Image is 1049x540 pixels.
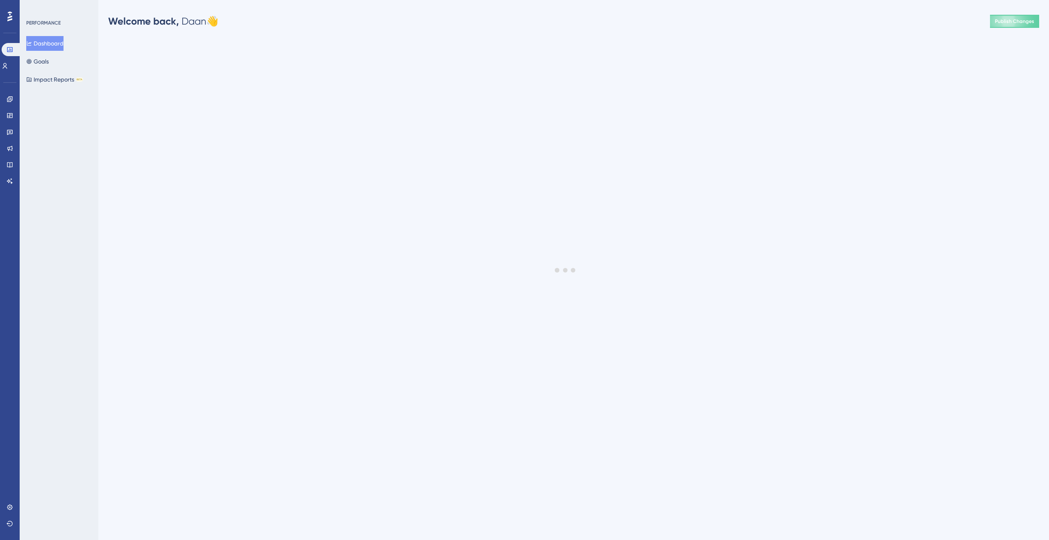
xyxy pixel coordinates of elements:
button: Impact ReportsBETA [26,72,83,87]
div: PERFORMANCE [26,20,61,26]
button: Goals [26,54,49,69]
span: Welcome back, [108,15,179,27]
button: Publish Changes [990,15,1039,28]
div: BETA [76,77,83,82]
span: Publish Changes [995,18,1034,25]
div: Daan 👋 [108,15,218,28]
button: Dashboard [26,36,64,51]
